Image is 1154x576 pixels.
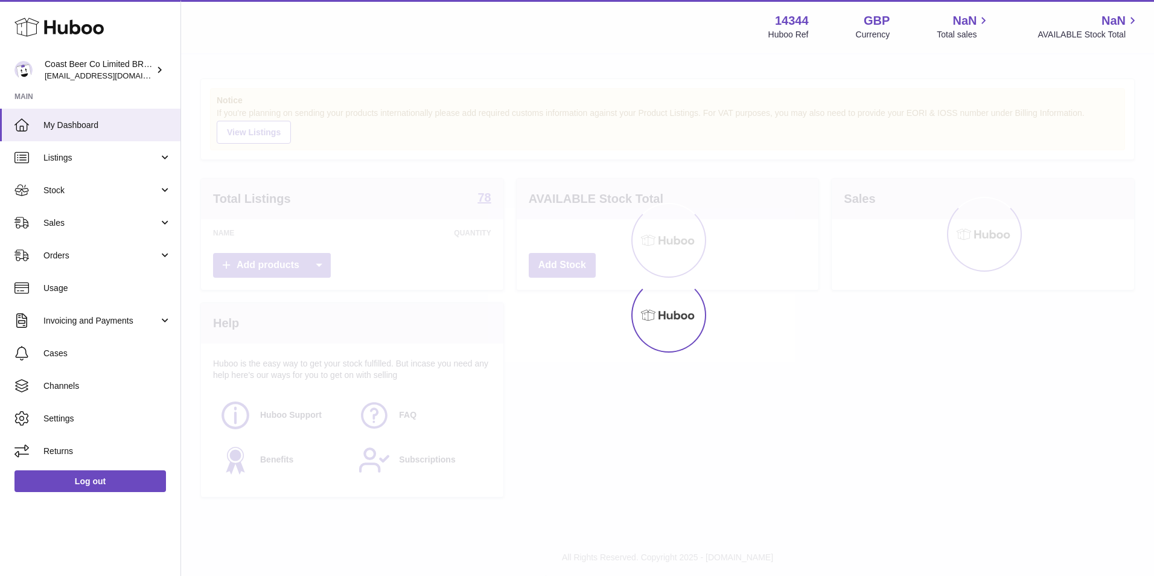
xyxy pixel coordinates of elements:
[43,152,159,164] span: Listings
[937,13,990,40] a: NaN Total sales
[43,185,159,196] span: Stock
[952,13,977,29] span: NaN
[1038,29,1140,40] span: AVAILABLE Stock Total
[14,470,166,492] a: Log out
[43,250,159,261] span: Orders
[937,29,990,40] span: Total sales
[43,348,171,359] span: Cases
[45,59,153,82] div: Coast Beer Co Limited BRULO
[43,380,171,392] span: Channels
[14,61,33,79] img: internalAdmin-14344@internal.huboo.com
[768,29,809,40] div: Huboo Ref
[1038,13,1140,40] a: NaN AVAILABLE Stock Total
[775,13,809,29] strong: 14344
[43,446,171,457] span: Returns
[1101,13,1126,29] span: NaN
[43,413,171,424] span: Settings
[856,29,890,40] div: Currency
[45,71,177,80] span: [EMAIL_ADDRESS][DOMAIN_NAME]
[864,13,890,29] strong: GBP
[43,315,159,327] span: Invoicing and Payments
[43,283,171,294] span: Usage
[43,217,159,229] span: Sales
[43,120,171,131] span: My Dashboard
